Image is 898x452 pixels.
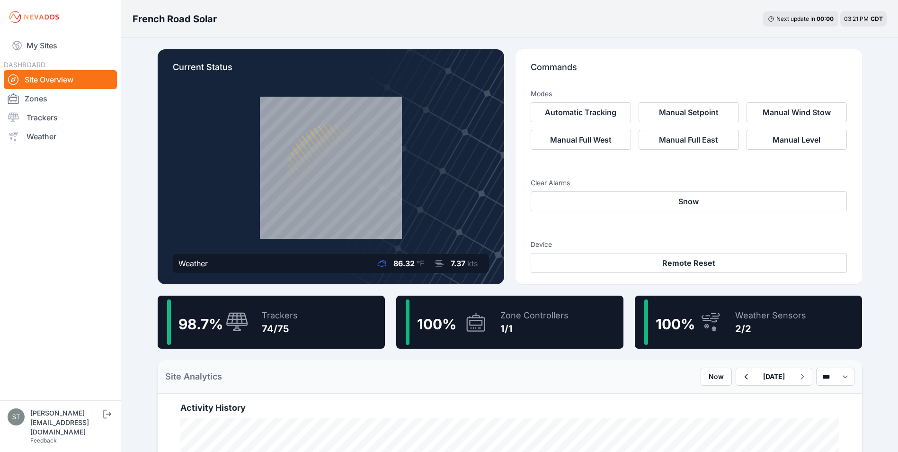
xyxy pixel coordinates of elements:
[262,322,298,335] div: 74/75
[417,259,424,268] span: °F
[531,61,847,81] p: Commands
[531,240,847,249] h3: Device
[639,130,739,150] button: Manual Full East
[531,102,631,122] button: Automatic Tracking
[776,15,815,22] span: Next update in
[531,89,552,99] h3: Modes
[393,259,415,268] span: 86.32
[500,309,569,322] div: Zone Controllers
[262,309,298,322] div: Trackers
[8,9,61,25] img: Nevados
[30,437,57,444] a: Feedback
[531,130,631,150] button: Manual Full West
[639,102,739,122] button: Manual Setpoint
[165,370,222,383] h2: Site Analytics
[500,322,569,335] div: 1/1
[417,316,456,333] span: 100 %
[180,401,839,415] h2: Activity History
[178,258,208,269] div: Weather
[396,296,623,349] a: 100%Zone Controllers1/1
[531,191,847,211] button: Snow
[756,368,792,385] button: [DATE]
[747,130,847,150] button: Manual Level
[173,61,489,81] p: Current Status
[4,61,45,69] span: DASHBOARD
[158,296,385,349] a: 98.7%Trackers74/75
[844,15,869,22] span: 03:21 PM
[4,70,117,89] a: Site Overview
[817,15,834,23] div: 00 : 00
[8,408,25,425] img: steve@nevados.solar
[871,15,883,22] span: CDT
[531,253,847,273] button: Remote Reset
[531,178,847,188] h3: Clear Alarms
[451,259,465,268] span: 7.37
[656,316,695,333] span: 100 %
[178,316,223,333] span: 98.7 %
[4,89,117,108] a: Zones
[133,7,217,31] nav: Breadcrumb
[4,34,117,57] a: My Sites
[4,108,117,127] a: Trackers
[735,322,806,335] div: 2/2
[701,368,732,386] button: Now
[133,12,217,26] h3: French Road Solar
[635,296,862,349] a: 100%Weather Sensors2/2
[747,102,847,122] button: Manual Wind Stow
[30,408,101,437] div: [PERSON_NAME][EMAIL_ADDRESS][DOMAIN_NAME]
[735,309,806,322] div: Weather Sensors
[4,127,117,146] a: Weather
[467,259,478,268] span: kts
